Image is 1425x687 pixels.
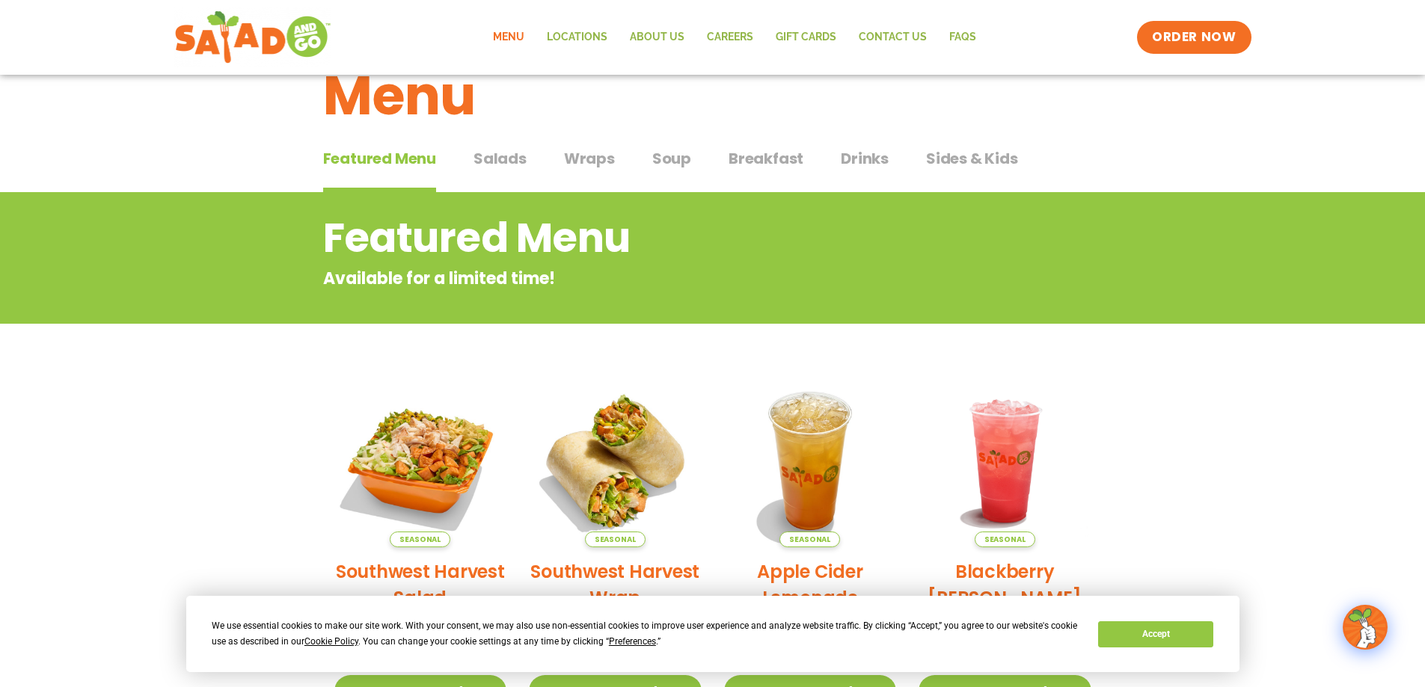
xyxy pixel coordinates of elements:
[474,147,527,170] span: Salads
[938,20,987,55] a: FAQs
[323,142,1103,193] div: Tabbed content
[585,532,646,547] span: Seasonal
[334,558,507,611] h2: Southwest Harvest Salad
[609,636,656,647] span: Preferences
[174,7,332,67] img: new-SAG-logo-768×292
[323,266,982,291] p: Available for a limited time!
[186,596,1239,672] div: Cookie Consent Prompt
[304,636,358,647] span: Cookie Policy
[1152,28,1236,46] span: ORDER NOW
[841,147,889,170] span: Drinks
[564,147,615,170] span: Wraps
[724,375,897,547] img: Product photo for Apple Cider Lemonade
[323,147,436,170] span: Featured Menu
[1098,621,1213,647] button: Accept
[764,20,848,55] a: GIFT CARDS
[1137,21,1251,54] a: ORDER NOW
[529,558,702,611] h2: Southwest Harvest Wrap
[919,375,1091,547] img: Product photo for Blackberry Bramble Lemonade
[975,532,1035,547] span: Seasonal
[926,147,1018,170] span: Sides & Kids
[334,375,507,547] img: Product photo for Southwest Harvest Salad
[529,375,702,547] img: Product photo for Southwest Harvest Wrap
[536,20,619,55] a: Locations
[212,618,1080,650] div: We use essential cookies to make our site work. With your consent, we may also use non-essential ...
[729,147,803,170] span: Breakfast
[919,558,1091,637] h2: Blackberry [PERSON_NAME] Lemonade
[779,532,840,547] span: Seasonal
[619,20,696,55] a: About Us
[323,55,1103,136] h1: Menu
[652,147,691,170] span: Soup
[482,20,987,55] nav: Menu
[1344,606,1386,648] img: wpChatIcon
[848,20,938,55] a: Contact Us
[390,532,450,547] span: Seasonal
[482,20,536,55] a: Menu
[323,208,982,268] h2: Featured Menu
[724,558,897,611] h2: Apple Cider Lemonade
[696,20,764,55] a: Careers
